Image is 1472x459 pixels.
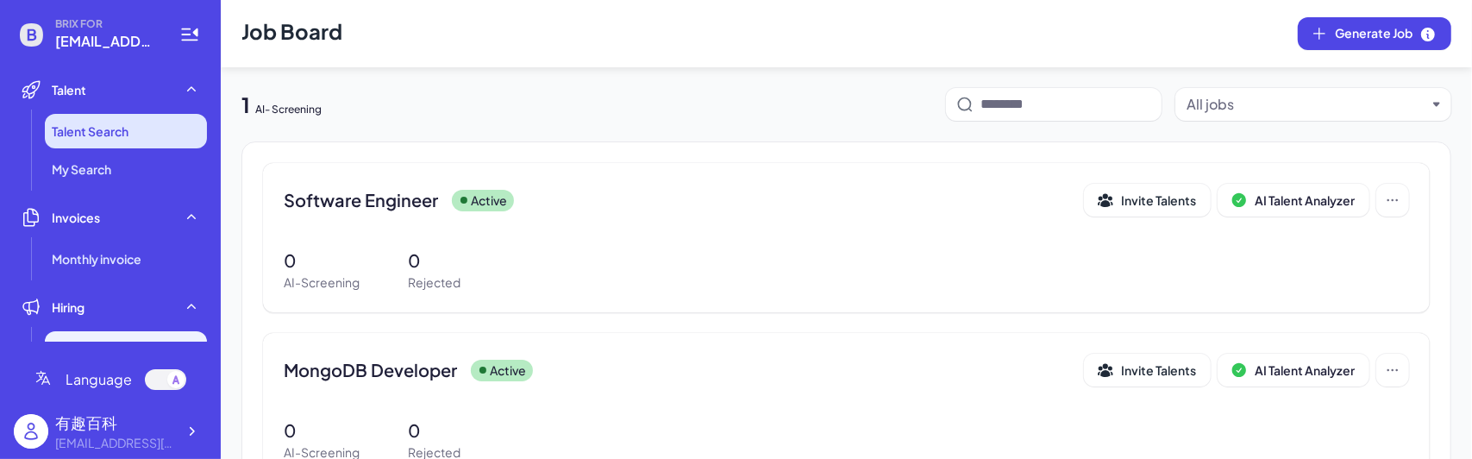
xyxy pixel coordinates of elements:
[408,274,460,292] p: Rejected
[52,81,86,98] span: Talent
[284,248,360,274] p: 0
[1121,362,1196,378] span: Invite Talents
[1121,192,1196,208] span: Invite Talents
[1187,94,1234,115] div: All jobs
[1084,184,1211,217] button: Invite Talents
[1084,354,1211,387] button: Invite Talents
[55,434,176,452] div: youqu272@gmail.com
[1255,362,1355,378] span: AI Talent Analyzer
[52,340,109,357] span: Job Board
[1187,94,1426,115] button: All jobs
[284,418,360,443] p: 0
[14,414,48,449] img: user_logo.png
[1218,184,1369,217] button: AI Talent Analyzer
[255,103,322,116] span: AI- Screening
[1335,24,1437,43] span: Generate Job
[1298,17,1451,50] button: Generate Job
[241,91,250,117] span: 1
[408,418,460,443] p: 0
[284,188,438,212] span: Software Engineer
[1255,192,1355,208] span: AI Talent Analyzer
[408,248,460,274] p: 0
[52,123,128,140] span: Talent Search
[52,250,141,267] span: Monthly invoice
[52,209,100,226] span: Invoices
[55,31,159,52] span: youqu272@gmail.com
[471,192,507,210] p: Active
[284,274,360,292] p: AI-Screening
[52,160,111,178] span: My Search
[284,358,457,382] span: MongoDB Developer
[490,362,526,380] p: Active
[55,17,159,31] span: BRIX FOR
[55,411,176,434] div: 有趣百科
[1218,354,1369,387] button: AI Talent Analyzer
[66,369,132,390] span: Language
[52,299,85,316] span: Hiring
